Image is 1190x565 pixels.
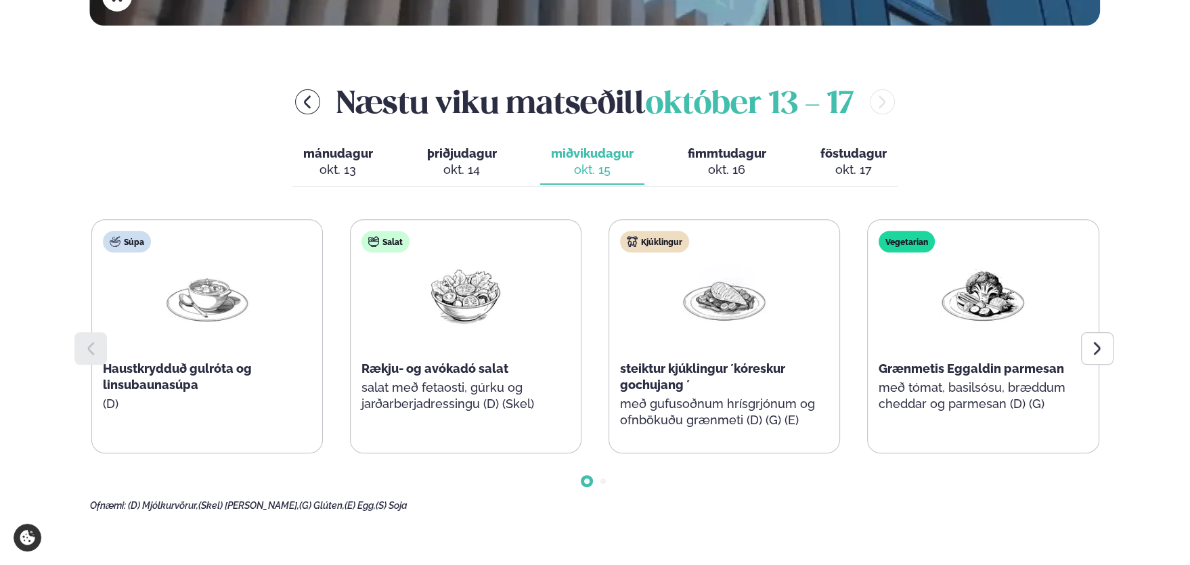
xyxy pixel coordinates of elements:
[299,500,345,511] span: (G) Glúten,
[376,500,407,511] span: (S) Soja
[292,140,384,185] button: mánudagur okt. 13
[336,80,854,124] h2: Næstu viku matseðill
[345,500,376,511] span: (E) Egg,
[103,396,311,412] p: (D)
[820,146,887,160] span: föstudagur
[422,263,509,326] img: Salad.png
[627,236,638,247] img: chicken.svg
[368,236,379,247] img: salad.svg
[361,361,508,376] span: Rækju- og avókadó salat
[103,231,151,252] div: Súpa
[820,162,887,178] div: okt. 17
[103,361,252,392] span: Haustkrydduð gulróta og linsubaunasúpa
[620,231,689,252] div: Kjúklingur
[427,146,497,160] span: þriðjudagur
[600,478,606,484] span: Go to slide 2
[688,146,766,160] span: fimmtudagur
[646,90,854,120] span: október 13 - 17
[128,500,198,511] span: (D) Mjólkurvörur,
[303,146,373,160] span: mánudagur
[870,89,895,114] button: menu-btn-right
[620,361,785,392] span: steiktur kjúklingur ´kóreskur gochujang ´
[879,361,1064,376] span: Grænmetis Eggaldin parmesan
[14,524,41,551] a: Cookie settings
[540,140,644,185] button: miðvikudagur okt. 15
[620,396,829,428] p: með gufusoðnum hrísgrjónum og ofnbökuðu grænmeti (D) (G) (E)
[879,231,935,252] div: Vegetarian
[164,263,250,326] img: Soup.png
[361,231,410,252] div: Salat
[551,162,634,178] div: okt. 15
[303,162,373,178] div: okt. 13
[681,263,768,326] img: Chicken-breast.png
[361,380,570,412] p: salat með fetaosti, gúrku og jarðarberjadressingu (D) (Skel)
[416,140,508,185] button: þriðjudagur okt. 14
[879,380,1087,412] p: með tómat, basilsósu, bræddum cheddar og parmesan (D) (G)
[688,162,766,178] div: okt. 16
[584,478,590,484] span: Go to slide 1
[90,500,126,511] span: Ofnæmi:
[295,89,320,114] button: menu-btn-left
[940,263,1026,326] img: Vegan.png
[427,162,497,178] div: okt. 14
[551,146,634,160] span: miðvikudagur
[198,500,299,511] span: (Skel) [PERSON_NAME],
[810,140,898,185] button: föstudagur okt. 17
[110,236,120,247] img: soup.svg
[677,140,777,185] button: fimmtudagur okt. 16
